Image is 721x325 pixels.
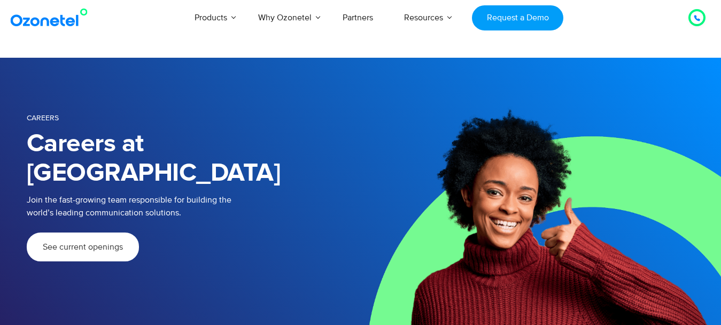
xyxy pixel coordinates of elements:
[472,5,563,30] a: Request a Demo
[27,113,59,122] span: Careers
[27,194,345,219] p: Join the fast-growing team responsible for building the world’s leading communication solutions.
[43,243,123,251] span: See current openings
[27,129,361,188] h1: Careers at [GEOGRAPHIC_DATA]
[27,233,139,261] a: See current openings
